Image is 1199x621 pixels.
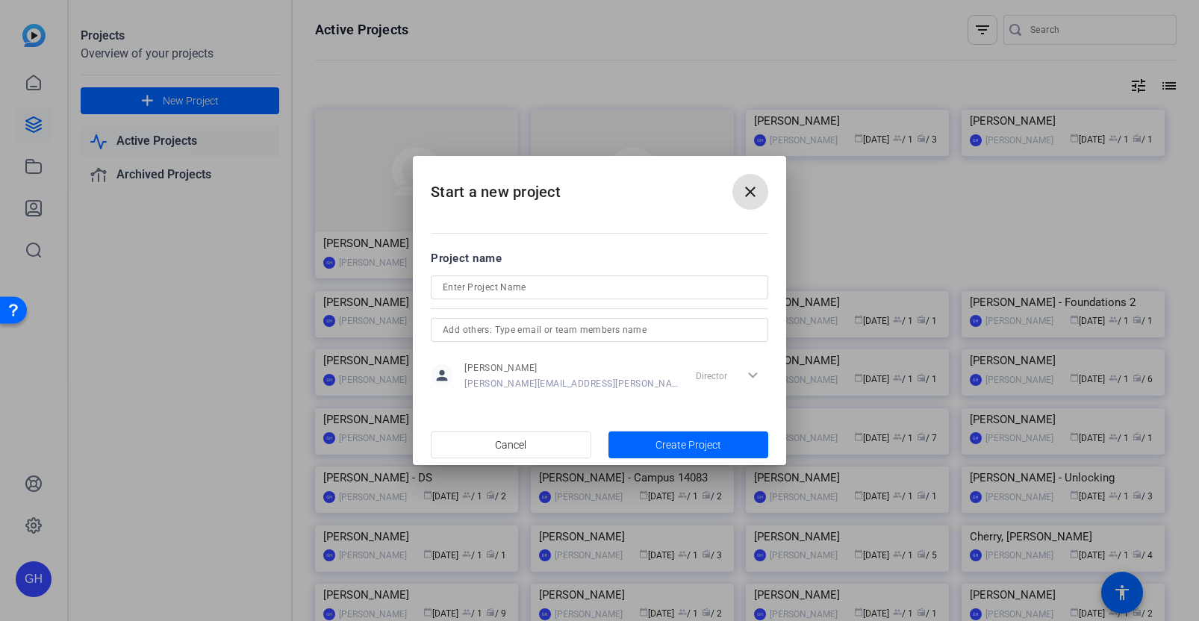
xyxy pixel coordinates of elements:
[655,437,721,453] span: Create Project
[741,183,759,201] mat-icon: close
[464,378,679,390] span: [PERSON_NAME][EMAIL_ADDRESS][PERSON_NAME][DOMAIN_NAME]
[413,156,786,216] h2: Start a new project
[495,431,526,459] span: Cancel
[608,431,769,458] button: Create Project
[431,431,591,458] button: Cancel
[443,278,756,296] input: Enter Project Name
[431,364,453,387] mat-icon: person
[464,362,679,374] span: [PERSON_NAME]
[443,321,756,339] input: Add others: Type email or team members name
[431,250,768,266] div: Project name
